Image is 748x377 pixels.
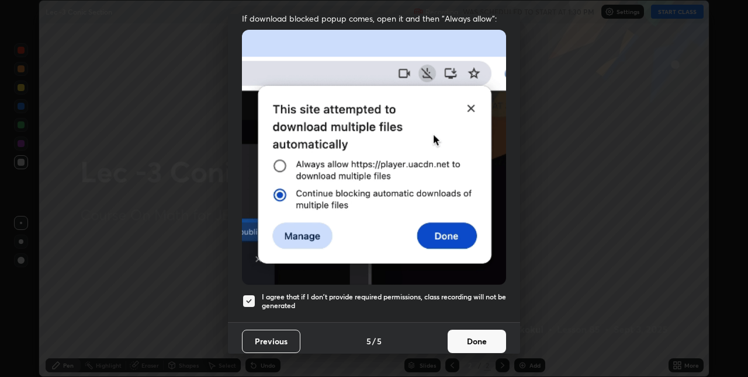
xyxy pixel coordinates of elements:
[242,30,506,285] img: downloads-permission-blocked.gif
[366,335,371,347] h4: 5
[242,330,300,353] button: Previous
[242,13,506,24] span: If download blocked popup comes, open it and then "Always allow":
[377,335,382,347] h4: 5
[448,330,506,353] button: Done
[262,292,506,310] h5: I agree that if I don't provide required permissions, class recording will not be generated
[372,335,376,347] h4: /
